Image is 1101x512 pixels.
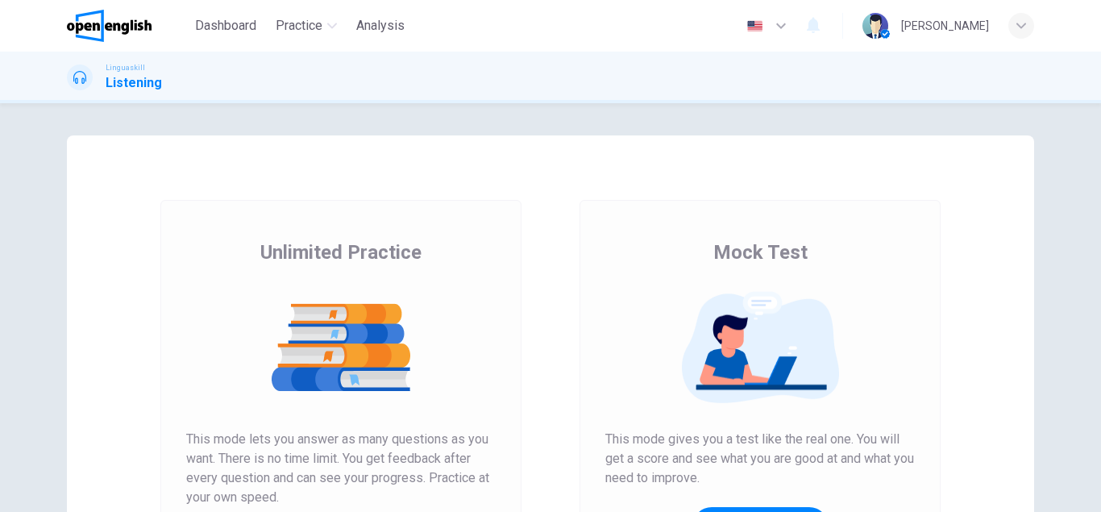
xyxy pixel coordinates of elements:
[189,11,263,40] button: Dashboard
[605,430,915,488] span: This mode gives you a test like the real one. You will get a score and see what you are good at a...
[276,16,322,35] span: Practice
[106,73,162,93] h1: Listening
[269,11,343,40] button: Practice
[106,62,145,73] span: Linguaskill
[862,13,888,39] img: Profile picture
[67,10,152,42] img: OpenEnglish logo
[713,239,808,265] span: Mock Test
[186,430,496,507] span: This mode lets you answer as many questions as you want. There is no time limit. You get feedback...
[356,16,405,35] span: Analysis
[350,11,411,40] button: Analysis
[901,16,989,35] div: [PERSON_NAME]
[260,239,422,265] span: Unlimited Practice
[67,10,189,42] a: OpenEnglish logo
[195,16,256,35] span: Dashboard
[745,20,765,32] img: en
